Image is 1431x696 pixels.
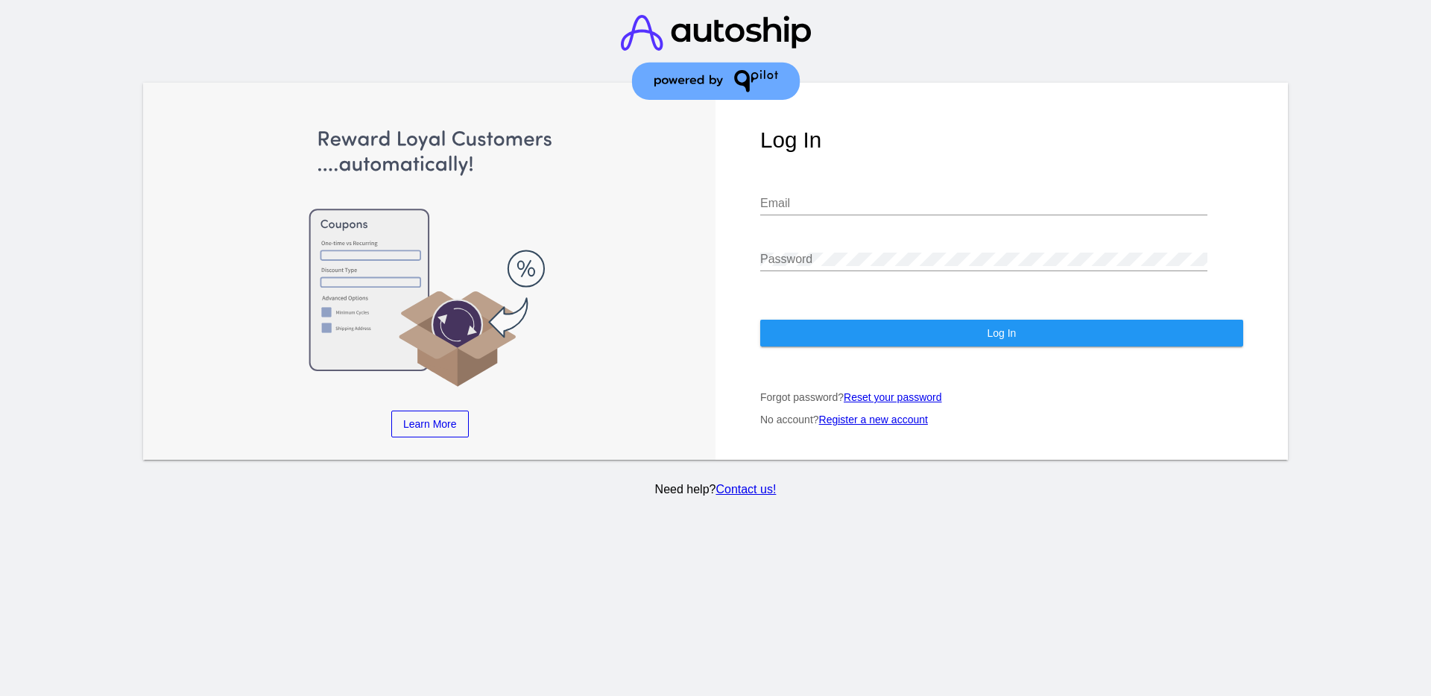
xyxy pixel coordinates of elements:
[141,483,1291,496] p: Need help?
[760,197,1207,210] input: Email
[760,320,1243,347] button: Log In
[987,327,1016,339] span: Log In
[715,483,776,496] a: Contact us!
[391,411,469,437] a: Learn More
[760,391,1243,403] p: Forgot password?
[760,414,1243,425] p: No account?
[189,127,672,388] img: Apply Coupons Automatically to Scheduled Orders with QPilot
[760,127,1243,153] h1: Log In
[844,391,942,403] a: Reset your password
[819,414,928,425] a: Register a new account
[403,418,457,430] span: Learn More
